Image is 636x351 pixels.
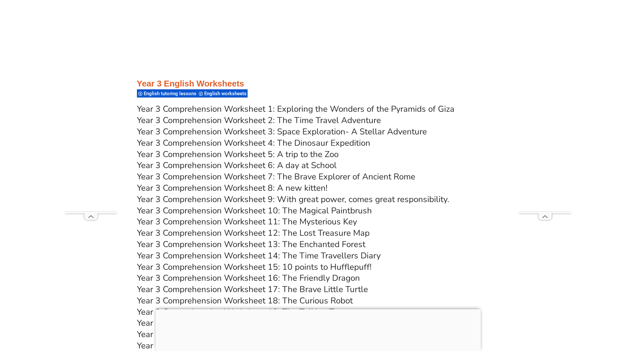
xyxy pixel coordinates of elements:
[137,227,370,239] a: Year 3 Comprehension Worksheet 12: The Lost Treasure Map
[137,137,370,149] a: Year 3 Comprehension Worksheet 4: The Dinosaur Expedition
[197,89,248,98] div: English worksheets
[204,91,249,96] span: English worksheets
[155,309,481,349] iframe: Advertisement
[137,329,313,340] a: Year 3 Worksheet 1: Synonyms and Antonyms
[65,17,117,212] iframe: Advertisement
[137,171,415,182] a: Year 3 Comprehension Worksheet 7: The Brave Explorer of Ancient Rome
[137,295,353,306] a: Year 3 Comprehension Worksheet 18: The Curious Robot
[519,17,571,212] iframe: Advertisement
[137,272,360,284] a: Year 3 Comprehension Worksheet 16: The Friendly Dragon
[137,239,365,250] a: Year 3 Comprehension Worksheet 13: The Enchanted Forest
[137,182,328,194] a: Year 3 Comprehension Worksheet 8: A new kitten!
[137,78,499,89] h3: Year 3 English Worksheets
[137,149,339,160] a: Year 3 Comprehension Worksheet 5: A trip to the Zoo
[137,250,381,261] a: Year 3 Comprehension Worksheet 14: The Time Travellers Diary
[137,205,372,216] a: Year 3 Comprehension Worksheet 10: The Magical Paintbrush
[137,261,372,273] a: Year 3 Comprehension Worksheet 15: 10 points to Hufflepuff!
[137,194,449,205] a: Year 3 Comprehension Worksheet 9: With great power, comes great responsibility.
[137,160,337,171] a: Year 3 Comprehension Worksheet 6: A day at School
[137,284,368,295] a: Year 3 Comprehension Worksheet 17: The Brave Little Turtle
[137,317,355,329] a: Year 3 Comprehension Worksheet 20: The Missing Puppy
[604,320,636,351] iframe: Chat Widget
[137,115,381,126] a: Year 3 Comprehension Worksheet 2: The Time Travel Adventure
[144,91,198,96] span: English tutoring lessons
[137,89,197,98] div: English tutoring lessons
[137,306,346,318] a: Year 3 Comprehension Worksheet 19: The Talking Tree
[137,103,454,115] a: Year 3 Comprehension Worksheet 1: Exploring the Wonders of the Pyramids of Giza
[137,216,357,227] a: Year 3 Comprehension Worksheet 11: The Mysterious Key
[137,126,427,137] a: Year 3 Comprehension Worksheet 3: Space Exploration- A Stellar Adventure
